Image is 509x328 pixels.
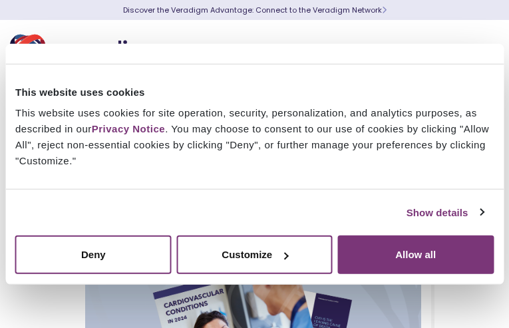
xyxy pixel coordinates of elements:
[92,123,165,134] a: Privacy Notice
[15,236,172,274] button: Deny
[407,204,484,220] a: Show details
[15,105,494,169] div: This website uses cookies for site operation, security, personalization, and analytics purposes, ...
[382,5,387,15] span: Learn More
[176,236,333,274] button: Customize
[10,30,170,74] img: Veradigm logo
[15,84,494,100] div: This website uses cookies
[337,236,494,274] button: Allow all
[123,5,387,15] a: Discover the Veradigm Advantage: Connect to the Veradigm NetworkLearn More
[469,35,489,69] button: Toggle Navigation Menu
